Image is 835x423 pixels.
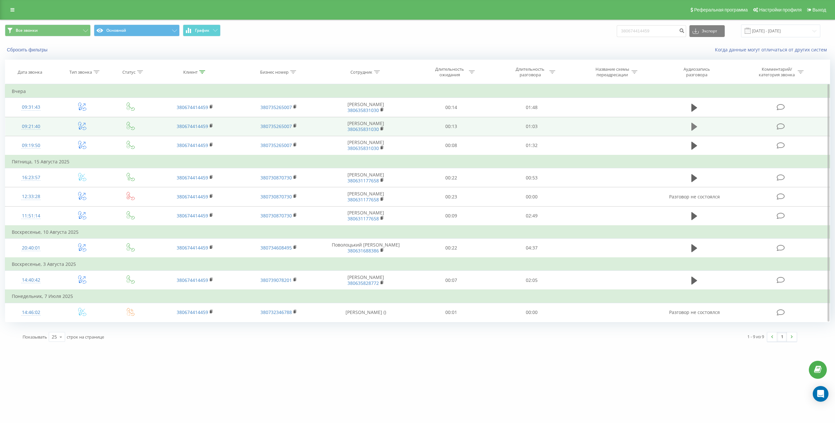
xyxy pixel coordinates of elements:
[669,193,720,200] span: Разговор не состоялся
[177,175,208,181] a: 380674414459
[5,25,91,36] button: Все звонки
[12,306,50,319] div: 14:46:02
[411,206,491,226] td: 00:09
[12,274,50,286] div: 14:40:42
[411,136,491,155] td: 00:08
[260,69,289,75] div: Бизнес номер
[432,66,467,78] div: Длительность ожидания
[491,98,572,117] td: 01:48
[16,28,38,33] span: Все звонки
[94,25,180,36] button: Основной
[813,386,828,402] div: Open Intercom Messenger
[321,271,411,290] td: [PERSON_NAME]
[491,168,572,187] td: 00:53
[5,47,51,53] button: Сбросить фильтры
[347,126,379,132] a: 380635831030
[689,25,725,37] button: Экспорт
[5,226,830,239] td: Воскресенье, 10 Августа 2025
[260,277,292,283] a: 380739078201
[177,212,208,219] a: 380674414459
[595,66,630,78] div: Название схемы переадресации
[491,271,572,290] td: 02:05
[669,309,720,315] span: Разговор не состоялся
[675,66,718,78] div: Аудиозапись разговора
[491,117,572,136] td: 01:03
[777,332,787,341] a: 1
[694,7,748,12] span: Реферальная программа
[52,334,57,340] div: 25
[347,145,379,151] a: 380635831030
[12,210,50,222] div: 11:51:14
[321,238,411,258] td: Поволоцький [PERSON_NAME]
[177,193,208,200] a: 380674414459
[12,139,50,152] div: 09:19:50
[759,7,802,12] span: Настройки профиля
[260,212,292,219] a: 380730870730
[67,334,104,340] span: строк на странице
[177,104,208,110] a: 380674414459
[321,187,411,206] td: [PERSON_NAME]
[491,238,572,258] td: 04:37
[321,206,411,226] td: [PERSON_NAME]
[183,69,198,75] div: Клиент
[260,104,292,110] a: 380735265007
[347,177,379,184] a: 380631177658
[12,190,50,203] div: 12:33:28
[5,290,830,303] td: Понедельник, 7 Июля 2025
[12,242,50,254] div: 20:40:01
[411,117,491,136] td: 00:13
[513,66,548,78] div: Длительность разговора
[347,196,379,203] a: 380631177658
[260,175,292,181] a: 380730870730
[5,258,830,271] td: Воскресенье, 3 Августа 2025
[411,271,491,290] td: 00:07
[177,245,208,251] a: 380674414459
[177,277,208,283] a: 380674414459
[5,85,830,98] td: Вчера
[321,303,411,322] td: [PERSON_NAME] ()
[321,117,411,136] td: [PERSON_NAME]
[411,303,491,322] td: 00:01
[69,69,92,75] div: Тип звонка
[12,101,50,114] div: 09:31:43
[260,142,292,148] a: 380735265007
[812,7,826,12] span: Выход
[260,309,292,315] a: 380732346788
[747,333,764,340] div: 1 - 9 из 9
[491,206,572,226] td: 02:49
[260,245,292,251] a: 380734608495
[183,25,221,36] button: График
[5,155,830,168] td: Пятница, 15 Августа 2025
[347,280,379,286] a: 380635828772
[122,69,135,75] div: Статус
[321,136,411,155] td: [PERSON_NAME]
[260,193,292,200] a: 380730870730
[177,309,208,315] a: 380674414459
[260,123,292,129] a: 380735265007
[347,248,379,254] a: 380631688386
[715,46,830,53] a: Когда данные могут отличаться от других систем
[195,28,209,33] span: График
[321,168,411,187] td: [PERSON_NAME]
[347,215,379,222] a: 380631177658
[617,25,686,37] input: Поиск по номеру
[177,123,208,129] a: 380674414459
[411,187,491,206] td: 00:23
[321,98,411,117] td: [PERSON_NAME]
[347,107,379,113] a: 380635831030
[18,69,42,75] div: Дата звонка
[411,98,491,117] td: 00:14
[758,66,796,78] div: Комментарий/категория звонка
[23,334,47,340] span: Показывать
[12,171,50,184] div: 16:23:57
[411,238,491,258] td: 00:22
[491,187,572,206] td: 00:00
[411,168,491,187] td: 00:22
[491,303,572,322] td: 00:00
[12,120,50,133] div: 09:21:40
[177,142,208,148] a: 380674414459
[491,136,572,155] td: 01:32
[350,69,372,75] div: Сотрудник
